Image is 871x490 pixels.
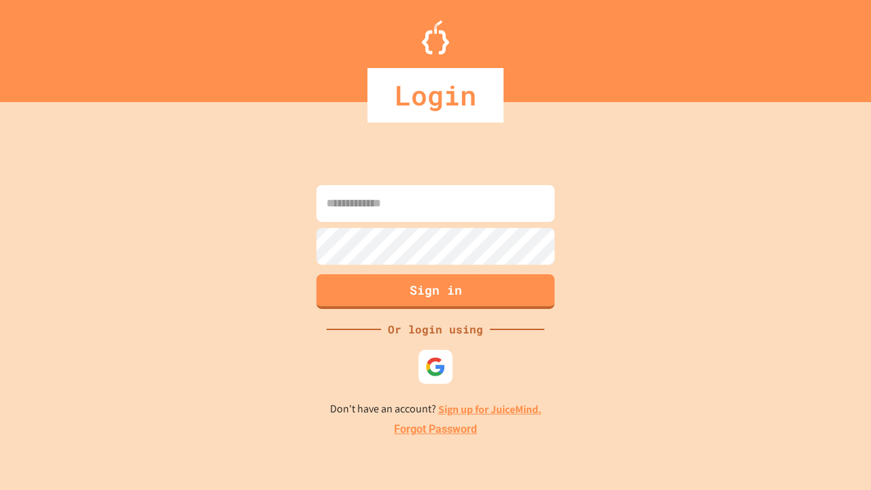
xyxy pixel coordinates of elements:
[316,274,555,309] button: Sign in
[394,421,477,438] a: Forgot Password
[422,20,449,54] img: Logo.svg
[381,321,490,338] div: Or login using
[330,401,542,418] p: Don't have an account?
[367,68,504,122] div: Login
[438,402,542,416] a: Sign up for JuiceMind.
[425,357,446,377] img: google-icon.svg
